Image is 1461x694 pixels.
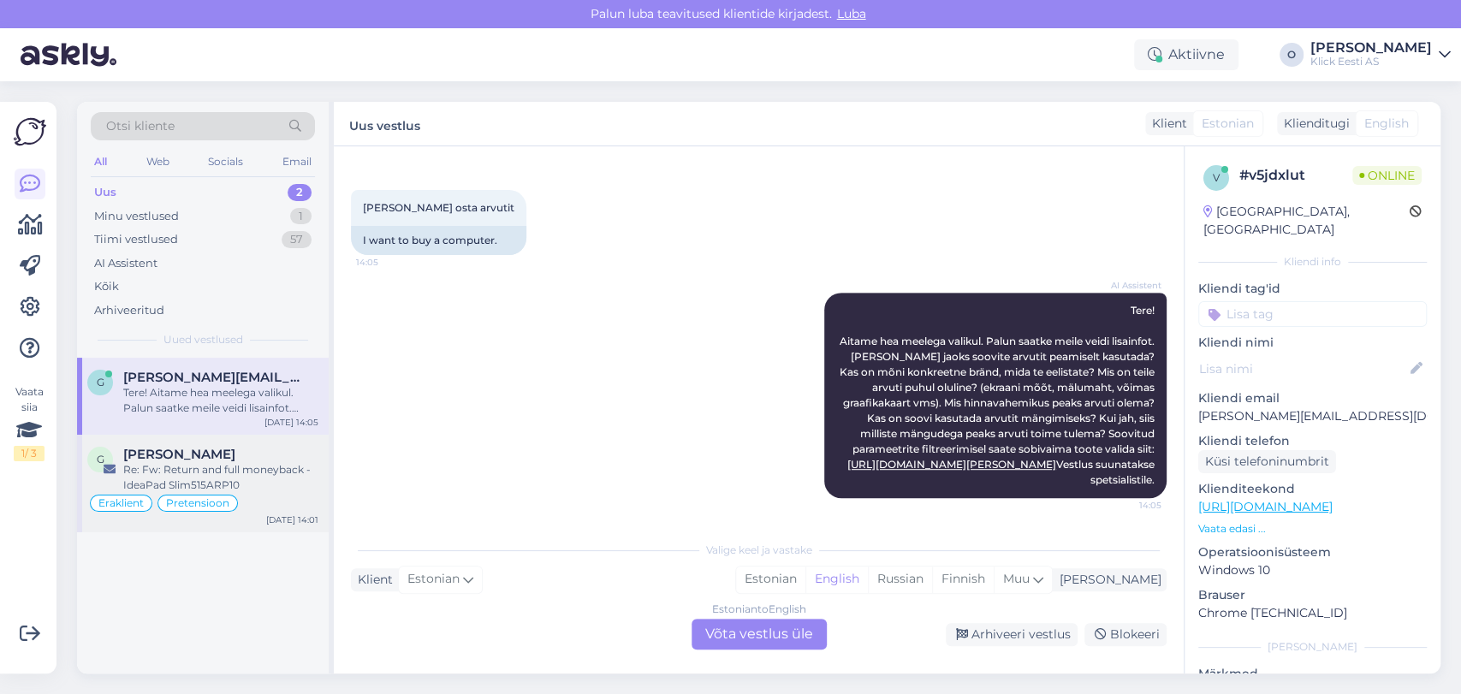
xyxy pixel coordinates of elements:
[1239,165,1352,186] div: # v5jdxlut
[1053,571,1161,589] div: [PERSON_NAME]
[868,566,932,592] div: Russian
[205,151,246,173] div: Socials
[1084,623,1167,646] div: Blokeeri
[266,513,318,526] div: [DATE] 14:01
[349,112,420,135] label: Uus vestlus
[1198,480,1427,498] p: Klienditeekond
[1097,279,1161,292] span: AI Assistent
[14,384,45,461] div: Vaata siia
[351,543,1167,558] div: Valige keel ja vastake
[736,566,805,592] div: Estonian
[1003,571,1030,586] span: Muu
[692,619,827,650] div: Võta vestlus üle
[163,332,243,347] span: Uued vestlused
[123,462,318,493] div: Re: Fw: Return and full moneyback - IdeaPad Slim515ARP10
[264,416,318,429] div: [DATE] 14:05
[1198,499,1333,514] a: [URL][DOMAIN_NAME]
[94,184,116,201] div: Uus
[98,498,144,508] span: Eraklient
[1198,543,1427,561] p: Operatsioonisüsteem
[351,571,393,589] div: Klient
[1198,639,1427,655] div: [PERSON_NAME]
[1202,115,1254,133] span: Estonian
[94,255,157,272] div: AI Assistent
[143,151,173,173] div: Web
[356,256,420,269] span: 14:05
[97,376,104,389] span: g
[91,151,110,173] div: All
[94,231,178,248] div: Tiimi vestlused
[1364,115,1409,133] span: English
[1198,301,1427,327] input: Lisa tag
[363,201,514,214] span: [PERSON_NAME] osta arvutit
[1213,171,1220,184] span: v
[1198,254,1427,270] div: Kliendi info
[712,602,806,617] div: Estonian to English
[1198,450,1336,473] div: Küsi telefoninumbrit
[166,498,229,508] span: Pretensioon
[1203,203,1410,239] div: [GEOGRAPHIC_DATA], [GEOGRAPHIC_DATA]
[1310,41,1451,68] a: [PERSON_NAME]Klick Eesti AS
[1198,665,1427,683] p: Märkmed
[946,623,1078,646] div: Arhiveeri vestlus
[1134,39,1238,70] div: Aktiivne
[1145,115,1187,133] div: Klient
[1198,407,1427,425] p: [PERSON_NAME][EMAIL_ADDRESS][DOMAIN_NAME]
[1277,115,1350,133] div: Klienditugi
[106,117,175,135] span: Otsi kliente
[282,231,312,248] div: 57
[1198,604,1427,622] p: Chrome [TECHNICAL_ID]
[847,458,1056,471] a: [URL][DOMAIN_NAME][PERSON_NAME]
[1198,334,1427,352] p: Kliendi nimi
[123,370,301,385] span: georg@netikodu.ee
[1198,521,1427,537] p: Vaata edasi ...
[14,116,46,148] img: Askly Logo
[290,208,312,225] div: 1
[1199,359,1407,378] input: Lisa nimi
[123,385,318,416] div: Tere! Aitame hea meelega valikul. Palun saatke meile veidi lisainfot. [PERSON_NAME] jaoks soovite...
[97,453,104,466] span: G
[1198,586,1427,604] p: Brauser
[94,278,119,295] div: Kõik
[832,6,871,21] span: Luba
[1198,389,1427,407] p: Kliendi email
[1198,280,1427,298] p: Kliendi tag'id
[1310,41,1432,55] div: [PERSON_NAME]
[1097,499,1161,512] span: 14:05
[94,208,179,225] div: Minu vestlused
[1198,561,1427,579] p: Windows 10
[1198,432,1427,450] p: Kliendi telefon
[351,226,526,255] div: I want to buy a computer.
[279,151,315,173] div: Email
[1352,166,1422,185] span: Online
[123,447,235,462] span: Giorgi Tsiklauri
[1280,43,1304,67] div: O
[1310,55,1432,68] div: Klick Eesti AS
[94,302,164,319] div: Arhiveeritud
[932,566,994,592] div: Finnish
[805,566,868,592] div: English
[14,446,45,461] div: 1 / 3
[407,570,460,589] span: Estonian
[288,184,312,201] div: 2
